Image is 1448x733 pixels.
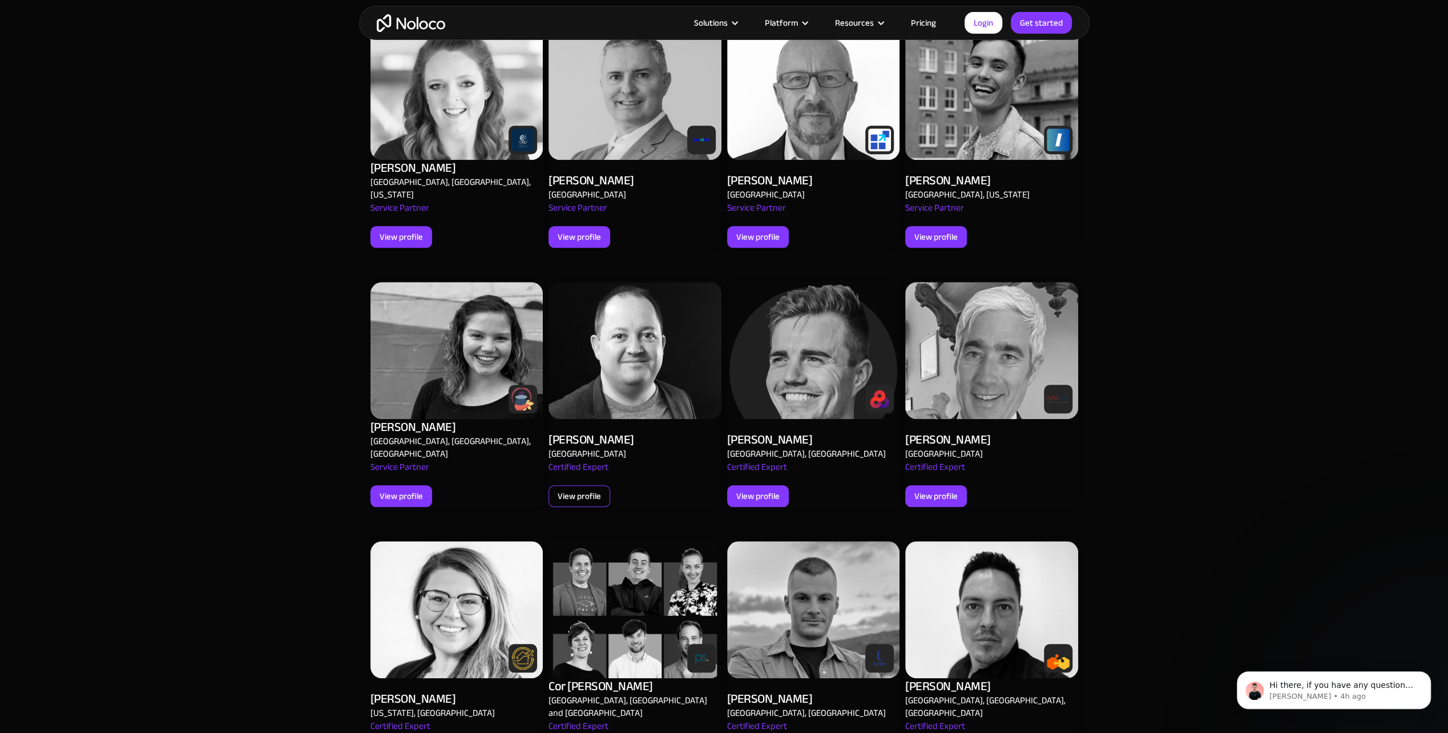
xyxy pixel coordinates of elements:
div: [PERSON_NAME] [727,691,813,707]
div: Platform [751,15,821,30]
div: [GEOGRAPHIC_DATA] [548,188,626,201]
div: [PERSON_NAME] [370,160,456,176]
div: [US_STATE], [GEOGRAPHIC_DATA] [370,707,495,719]
div: View profile [558,489,601,504]
div: [GEOGRAPHIC_DATA], [GEOGRAPHIC_DATA], [US_STATE] [370,176,538,201]
div: Resources [821,15,897,30]
img: Alex Vyshnevskiy - Noloco app builder Expert [548,282,721,419]
div: View profile [736,489,780,504]
div: View profile [914,229,958,244]
div: Service Partner [727,201,786,226]
div: [PERSON_NAME] [905,432,991,448]
div: Service Partner [548,201,607,226]
div: Service Partner [905,201,964,226]
div: [PERSON_NAME] [370,419,456,435]
div: [GEOGRAPHIC_DATA] [727,188,805,201]
a: home [377,14,445,32]
a: Alex Vyshnevskiy - Noloco app builder Expert[PERSON_NAME][GEOGRAPHIC_DATA]Certified ExpertView pr... [548,268,721,521]
a: Alex Vyshnevskiy - Noloco app builder Expert[PERSON_NAME][GEOGRAPHIC_DATA], [GEOGRAPHIC_DATA]Cert... [727,268,900,521]
div: Cor [PERSON_NAME] [548,678,653,694]
a: Alex Vyshnevskiy - Noloco app builder Expert[PERSON_NAME][GEOGRAPHIC_DATA], [GEOGRAPHIC_DATA], [G... [370,268,543,521]
a: Alex Vyshnevskiy - Noloco app builder Expert[PERSON_NAME][GEOGRAPHIC_DATA]Certified ExpertView pr... [905,268,1078,521]
div: View profile [380,489,423,504]
img: Alex Vyshnevskiy - Noloco app builder Expert [548,23,721,160]
a: Alex Vyshnevskiy - Noloco app builder Expert[PERSON_NAME][GEOGRAPHIC_DATA], [GEOGRAPHIC_DATA], [U... [370,9,543,262]
div: [PERSON_NAME] [905,678,991,694]
a: Login [965,12,1002,34]
div: [GEOGRAPHIC_DATA], [GEOGRAPHIC_DATA], [GEOGRAPHIC_DATA] [905,694,1072,719]
iframe: Intercom notifications message [1220,647,1448,727]
a: Alex Vyshnevskiy - Noloco app builder Expert[PERSON_NAME][GEOGRAPHIC_DATA]Service PartnerView pro... [548,9,721,262]
img: Alex Vyshnevskiy - Noloco app builder Expert [370,541,543,678]
div: Certified Expert [727,460,787,485]
div: [GEOGRAPHIC_DATA], [GEOGRAPHIC_DATA] and [GEOGRAPHIC_DATA] [548,694,716,719]
img: Alex Vyshnevskiy - Noloco app builder Expert [548,541,721,678]
div: [GEOGRAPHIC_DATA] [548,448,626,460]
div: Solutions [694,15,728,30]
div: View profile [736,229,780,244]
div: [GEOGRAPHIC_DATA], [GEOGRAPHIC_DATA] [727,707,886,719]
div: View profile [558,229,601,244]
div: Solutions [680,15,751,30]
div: [GEOGRAPHIC_DATA] [905,448,983,460]
div: Resources [835,15,874,30]
div: [PERSON_NAME] [905,172,991,188]
div: [PERSON_NAME] [727,172,813,188]
img: Alex Vyshnevskiy - Noloco app builder Expert [727,541,900,678]
div: [PERSON_NAME] [727,432,813,448]
a: Alex Vyshnevskiy - Noloco app builder Expert[PERSON_NAME][GEOGRAPHIC_DATA]Service PartnerView pro... [727,9,900,262]
img: Alex Vyshnevskiy - Noloco app builder Expert [727,282,900,419]
img: Alex Vyshnevskiy - Noloco app builder Expert [370,282,543,419]
div: [GEOGRAPHIC_DATA], [GEOGRAPHIC_DATA] [727,448,886,460]
a: Get started [1011,12,1072,34]
img: Alex Vyshnevskiy - Noloco app builder Expert [905,23,1078,160]
div: Certified Expert [548,460,608,485]
div: View profile [380,229,423,244]
div: [GEOGRAPHIC_DATA], [GEOGRAPHIC_DATA], [GEOGRAPHIC_DATA] [370,435,538,460]
div: [PERSON_NAME] [548,172,634,188]
div: [GEOGRAPHIC_DATA], [US_STATE] [905,188,1030,201]
img: Alex Vyshnevskiy - Noloco app builder Expert [727,23,900,160]
div: [PERSON_NAME] [548,432,634,448]
div: Platform [765,15,798,30]
img: Alex Vyshnevskiy - Noloco app builder Expert [905,541,1078,678]
div: View profile [914,489,958,504]
img: Alex Vyshnevskiy - Noloco app builder Expert [370,23,543,160]
div: Service Partner [370,201,429,226]
a: Alex Vyshnevskiy - Noloco app builder Expert[PERSON_NAME][GEOGRAPHIC_DATA], [US_STATE]Service Par... [905,9,1078,262]
div: [PERSON_NAME] [370,691,456,707]
div: Certified Expert [905,460,965,485]
div: Service Partner [370,460,429,485]
a: Pricing [897,15,950,30]
img: Alex Vyshnevskiy - Noloco app builder Expert [905,282,1078,419]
